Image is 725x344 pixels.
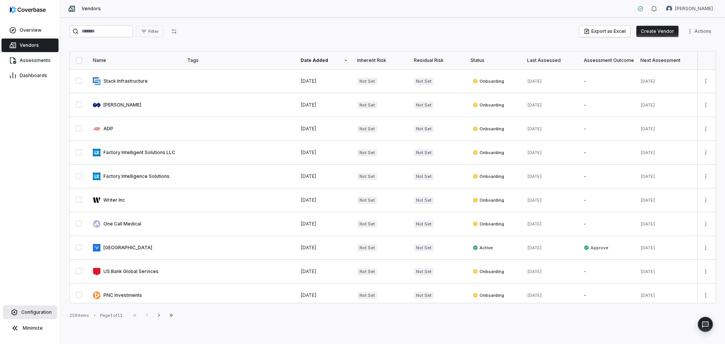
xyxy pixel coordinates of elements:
span: Overview [20,27,42,33]
span: Not Set [357,102,377,109]
a: Vendors [2,39,59,52]
button: Filter [136,26,164,37]
span: [DATE] [527,221,542,227]
span: Not Set [357,244,377,251]
span: [DATE] [640,150,655,155]
a: Assessments [2,54,59,67]
td: - [579,188,636,212]
span: Filter [148,29,159,34]
div: Tags [187,57,292,63]
span: [DATE] [301,150,316,155]
img: Nic Weilbacher avatar [666,6,672,12]
button: Export as Excel [579,26,630,37]
span: Onboarding [473,126,504,132]
span: [DATE] [301,173,316,179]
td: - [579,93,636,117]
span: [DATE] [640,221,655,227]
span: Not Set [414,125,434,133]
span: Not Set [357,221,377,228]
span: Onboarding [473,268,504,275]
span: Not Set [414,197,434,204]
span: Assessments [20,57,51,63]
button: More actions [700,194,712,206]
span: [DATE] [301,102,316,108]
span: [DATE] [527,245,542,250]
span: Onboarding [473,150,504,156]
button: More actions [700,266,712,277]
div: • [94,313,96,318]
td: - [579,284,636,307]
span: Not Set [357,292,377,299]
span: [DATE] [527,126,542,131]
span: [DATE] [640,79,655,84]
button: More actions [700,171,712,182]
span: Not Set [414,149,434,156]
div: Residual Risk [414,57,461,63]
button: Create Vendor [636,26,679,37]
span: Not Set [414,292,434,299]
span: [DATE] [640,293,655,298]
button: More actions [700,99,712,111]
div: Next Assessment [640,57,688,63]
span: Onboarding [473,221,504,227]
span: Not Set [357,78,377,85]
span: [DATE] [527,102,542,108]
span: Onboarding [473,78,504,84]
span: Configuration [21,309,52,315]
span: Not Set [357,173,377,180]
td: - [579,69,636,93]
button: More actions [700,242,712,253]
span: [DATE] [527,79,542,84]
span: [DATE] [527,174,542,179]
button: More actions [700,290,712,301]
img: logo-D7KZi-bG.svg [10,6,46,14]
a: Overview [2,23,59,37]
span: [DATE] [301,245,316,250]
td: - [579,117,636,141]
div: Status [470,57,518,63]
td: - [579,165,636,188]
span: [DATE] [301,292,316,298]
button: More actions [685,26,716,37]
span: [DATE] [301,268,316,274]
div: Page 1 of 11 [100,313,123,318]
span: [DATE] [301,221,316,227]
button: Minimize [3,321,57,336]
span: [DATE] [640,126,655,131]
span: Not Set [357,125,377,133]
div: Assessment Outcome [584,57,631,63]
td: - [579,212,636,236]
span: Not Set [414,244,434,251]
span: Active [473,245,493,251]
span: Onboarding [473,173,504,179]
span: Dashboards [20,73,47,79]
td: - [579,260,636,284]
span: Onboarding [473,102,504,108]
span: [DATE] [527,269,542,274]
a: Dashboards [2,69,59,82]
span: Not Set [357,149,377,156]
a: Configuration [3,305,57,319]
div: 258 items [69,313,89,318]
span: [DATE] [527,150,542,155]
button: More actions [700,76,712,87]
span: Not Set [414,221,434,228]
span: Onboarding [473,197,504,203]
span: Not Set [357,268,377,275]
span: [PERSON_NAME] [675,6,713,12]
div: Inherent Risk [357,57,405,63]
span: [DATE] [301,126,316,131]
span: Not Set [414,78,434,85]
div: Last Assessed [527,57,575,63]
button: More actions [700,123,712,134]
span: Not Set [357,197,377,204]
span: [DATE] [301,78,316,84]
span: Not Set [414,102,434,109]
span: Vendors [82,6,101,12]
button: More actions [700,147,712,158]
div: Name [93,57,178,63]
span: Vendors [20,42,39,48]
span: Not Set [414,268,434,275]
span: [DATE] [527,293,542,298]
span: [DATE] [640,174,655,179]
